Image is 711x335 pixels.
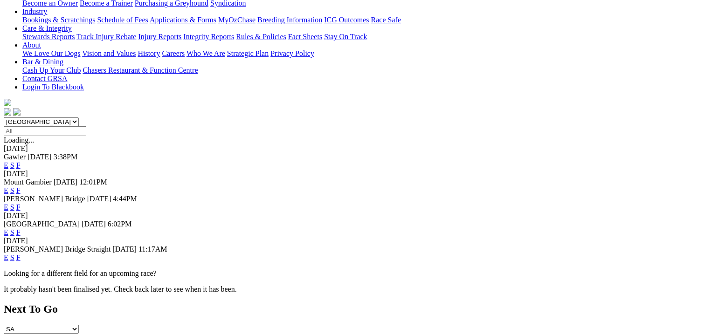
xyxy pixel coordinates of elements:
a: F [16,228,21,236]
div: [DATE] [4,144,707,153]
div: Bar & Dining [22,66,707,75]
a: F [16,161,21,169]
span: 11:17AM [138,245,167,253]
a: E [4,203,8,211]
a: Care & Integrity [22,24,72,32]
span: [PERSON_NAME] Bridge Straight [4,245,110,253]
a: Who We Are [186,49,225,57]
span: [DATE] [28,153,52,161]
a: Strategic Plan [227,49,269,57]
img: logo-grsa-white.png [4,99,11,106]
a: E [4,253,8,261]
div: [DATE] [4,170,707,178]
span: 6:02PM [108,220,132,228]
span: [GEOGRAPHIC_DATA] [4,220,80,228]
a: Industry [22,7,47,15]
span: [DATE] [112,245,137,253]
a: S [10,186,14,194]
a: Cash Up Your Club [22,66,81,74]
a: Careers [162,49,185,57]
span: Mount Gambier [4,178,52,186]
div: Care & Integrity [22,33,707,41]
a: Injury Reports [138,33,181,41]
span: 12:01PM [79,178,107,186]
input: Select date [4,126,86,136]
img: twitter.svg [13,108,21,116]
p: Looking for a different field for an upcoming race? [4,269,707,278]
div: About [22,49,707,58]
a: Login To Blackbook [22,83,84,91]
a: E [4,228,8,236]
a: Contact GRSA [22,75,67,82]
a: E [4,161,8,169]
a: Rules & Policies [236,33,286,41]
a: F [16,186,21,194]
a: S [10,228,14,236]
span: [DATE] [87,195,111,203]
span: 3:38PM [54,153,78,161]
a: Race Safe [371,16,400,24]
partial: It probably hasn't been finalised yet. Check back later to see when it has been. [4,285,237,293]
img: facebook.svg [4,108,11,116]
div: [DATE] [4,237,707,245]
a: MyOzChase [218,16,255,24]
a: S [10,161,14,169]
a: S [10,203,14,211]
span: [DATE] [54,178,78,186]
a: Breeding Information [257,16,322,24]
span: [PERSON_NAME] Bridge [4,195,85,203]
span: [DATE] [82,220,106,228]
a: Fact Sheets [288,33,322,41]
a: Applications & Forms [150,16,216,24]
span: Gawler [4,153,26,161]
a: ICG Outcomes [324,16,369,24]
a: E [4,186,8,194]
a: Schedule of Fees [97,16,148,24]
span: 4:44PM [113,195,137,203]
a: We Love Our Dogs [22,49,80,57]
a: Stewards Reports [22,33,75,41]
a: F [16,253,21,261]
a: Bar & Dining [22,58,63,66]
a: History [138,49,160,57]
a: Chasers Restaurant & Function Centre [83,66,198,74]
a: About [22,41,41,49]
a: Stay On Track [324,33,367,41]
a: Integrity Reports [183,33,234,41]
div: Industry [22,16,707,24]
a: Bookings & Scratchings [22,16,95,24]
a: Track Injury Rebate [76,33,136,41]
h2: Next To Go [4,303,707,315]
div: [DATE] [4,212,707,220]
a: S [10,253,14,261]
a: F [16,203,21,211]
a: Vision and Values [82,49,136,57]
span: Loading... [4,136,34,144]
a: Privacy Policy [270,49,314,57]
